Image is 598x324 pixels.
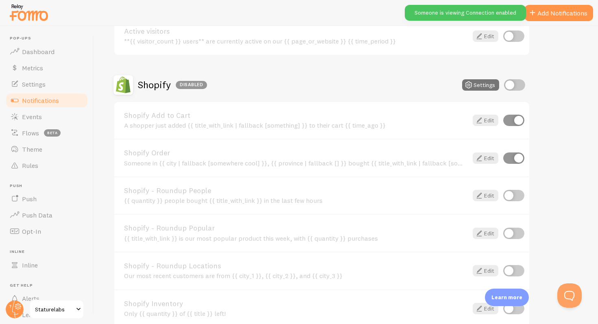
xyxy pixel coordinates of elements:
p: Learn more [491,294,522,301]
a: Settings [5,76,89,92]
a: Notifications [5,92,89,109]
span: Events [22,113,42,121]
a: Opt-In [5,223,89,239]
iframe: Help Scout Beacon - Open [557,283,582,308]
span: Push [22,195,37,203]
a: Active visitors [124,28,468,35]
a: Edit [473,152,498,164]
a: Edit [473,30,498,42]
a: Shopify - Roundup Popular [124,224,468,232]
div: Disabled [176,81,207,89]
div: Our most recent customers are from {{ city_1 }}, {{ city_2 }}, and {{ city_3 }} [124,272,468,279]
a: Edit [473,190,498,201]
a: Alerts [5,290,89,307]
div: Someone in {{ city | fallback [somewhere cool] }}, {{ province | fallback [] }} bought {{ title_w... [124,159,468,167]
a: Flows beta [5,125,89,141]
span: Push [10,183,89,189]
div: {{ title_with_link }} is our most popular product this week, with {{ quantity }} purchases [124,235,468,242]
div: {{ quantity }} people bought {{ title_with_link }} in the last few hours [124,197,468,204]
span: Get Help [10,283,89,288]
span: Metrics [22,64,43,72]
a: Shopify Inventory [124,300,468,307]
a: Edit [473,303,498,314]
button: Settings [462,79,499,91]
a: Staturelabs [29,300,84,319]
a: Rules [5,157,89,174]
span: Pop-ups [10,36,89,41]
div: Learn more [485,289,529,306]
a: Edit [473,228,498,239]
span: Notifications [22,96,59,104]
a: Inline [5,257,89,273]
span: Alerts [22,294,39,302]
img: Shopify [113,75,133,95]
a: Shopify - Roundup People [124,187,468,194]
span: Theme [22,145,42,153]
span: Push Data [22,211,52,219]
a: Dashboard [5,43,89,60]
a: Push Data [5,207,89,223]
a: Edit [473,115,498,126]
span: Opt-In [22,227,41,235]
div: Someone is viewing Connection enabled [405,5,526,21]
span: Rules [22,161,38,170]
a: Shopify Order [124,149,468,157]
img: fomo-relay-logo-orange.svg [9,2,49,23]
span: Inline [10,249,89,254]
div: Only {{ quantity }} of {{ title }} left! [124,310,468,317]
a: Theme [5,141,89,157]
a: Metrics [5,60,89,76]
div: **{{ visitor_count }} users** are currently active on our {{ page_or_website }} {{ time_period }} [124,37,468,45]
span: Flows [22,129,39,137]
a: Edit [473,265,498,276]
a: Shopify Add to Cart [124,112,468,119]
a: Events [5,109,89,125]
a: Push [5,191,89,207]
h2: Shopify [138,78,207,91]
span: Dashboard [22,48,55,56]
span: Settings [22,80,46,88]
div: A shopper just added {{ title_with_link | fallback [something] }} to their cart {{ time_ago }} [124,122,468,129]
span: beta [44,129,61,137]
span: Inline [22,261,38,269]
span: Staturelabs [35,304,74,314]
a: Shopify - Roundup Locations [124,262,468,270]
